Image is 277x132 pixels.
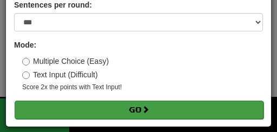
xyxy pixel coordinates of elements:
small: Score 2x the points with Text Input ! [22,83,263,92]
input: Text Input (Difficult) [22,71,30,79]
label: Multiple Choice (Easy) [22,56,109,67]
input: Multiple Choice (Easy) [22,58,30,65]
button: Go [15,101,263,119]
label: Text Input (Difficult) [22,69,98,80]
strong: Mode: [14,41,36,49]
